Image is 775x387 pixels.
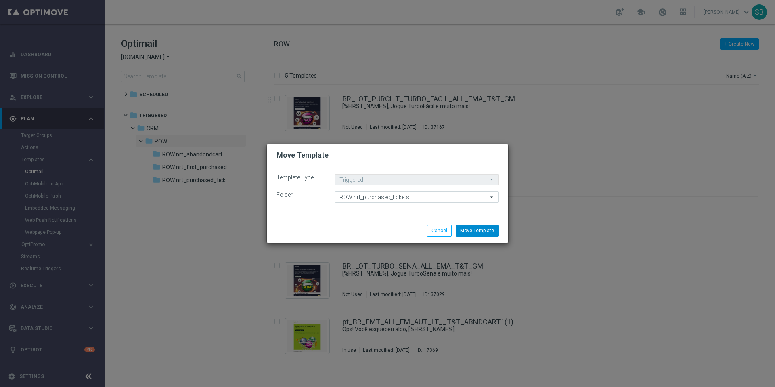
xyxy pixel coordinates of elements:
button: Move Template [456,225,499,236]
i: arrow_drop_down [488,192,496,202]
i: arrow_drop_down [488,175,496,185]
h2: Move Template [276,150,329,160]
label: Template Type [270,174,329,181]
button: Cancel [427,225,452,236]
label: Folder [270,191,329,198]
